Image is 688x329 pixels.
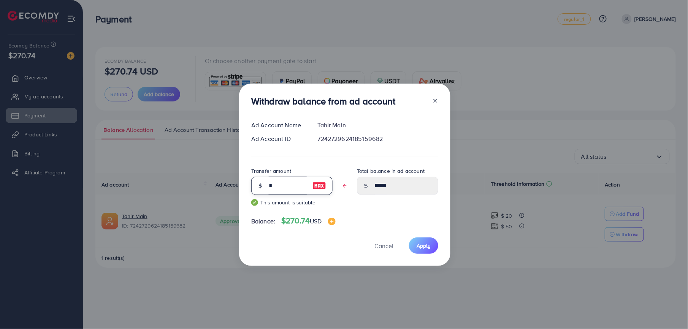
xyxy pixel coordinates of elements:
[409,237,438,254] button: Apply
[374,242,393,250] span: Cancel
[417,242,431,250] span: Apply
[245,121,312,130] div: Ad Account Name
[251,199,258,206] img: guide
[312,134,444,143] div: 7242729624185159682
[365,237,403,254] button: Cancel
[357,167,425,175] label: Total balance in ad account
[312,121,444,130] div: Tahir Main
[245,134,312,143] div: Ad Account ID
[312,181,326,190] img: image
[656,295,682,323] iframe: Chat
[251,199,333,206] small: This amount is suitable
[328,218,336,225] img: image
[251,217,275,226] span: Balance:
[281,216,336,226] h4: $270.74
[251,96,395,107] h3: Withdraw balance from ad account
[251,167,291,175] label: Transfer amount
[310,217,322,225] span: USD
